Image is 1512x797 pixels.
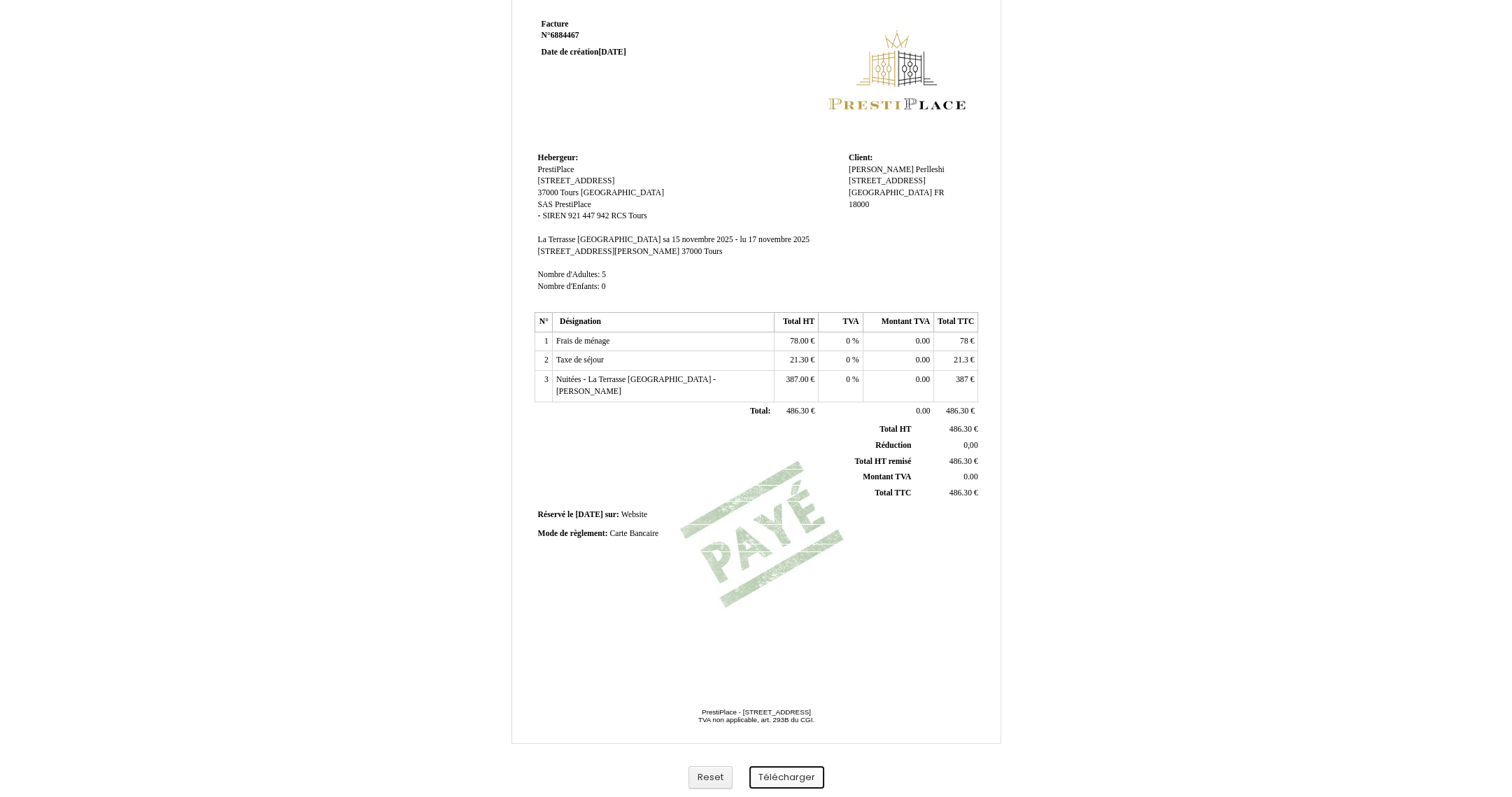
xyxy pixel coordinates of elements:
span: Mode de règlement: [538,529,608,538]
span: Total HT remisé [854,457,911,466]
th: Total TTC [934,313,978,332]
td: € [774,332,818,351]
span: [STREET_ADDRESS][PERSON_NAME] [538,247,680,256]
span: PrestiPlace - [STREET_ADDRESS] [702,708,811,716]
span: Total TTC [875,488,911,498]
span: 0.00 [916,407,930,416]
span: 0.00 [916,355,930,365]
th: Total HT [774,313,818,332]
span: Nombre d'Enfants: [538,282,600,291]
span: 0 [846,355,850,365]
span: 37000 [538,188,558,197]
td: € [934,351,978,371]
span: 486.30 [949,488,972,498]
span: [STREET_ADDRESS] [849,176,926,185]
span: 0 [602,282,606,291]
span: Nombre d'Adultes: [538,270,600,279]
span: Carte Bancaire [609,529,658,538]
span: [GEOGRAPHIC_DATA] [849,188,932,197]
span: 486.30 [949,425,972,434]
span: [DATE] [598,48,626,57]
td: € [914,422,980,437]
span: 0 [846,337,850,346]
td: € [934,402,978,421]
strong: Date de création [542,48,626,57]
span: Total HT [879,425,911,434]
span: Frais de ménage [556,337,610,346]
td: 1 [535,332,552,351]
td: % [819,332,863,351]
span: Réservé le [538,510,574,519]
span: - [538,211,541,220]
td: € [934,332,978,351]
span: sa 15 novembre 2025 - lu 17 novembre 2025 [663,235,810,244]
span: 78 [960,337,968,346]
span: 0.00 [916,337,930,346]
span: 486.30 [946,407,968,416]
th: Montant TVA [863,313,933,332]
span: Hebergeur: [538,153,579,162]
td: € [934,371,978,402]
span: Montant TVA [863,472,911,481]
img: logo [819,19,975,124]
td: 2 [535,351,552,371]
button: Reset [688,766,733,789]
span: 0.00 [963,472,977,481]
span: FR [934,188,944,197]
button: Télécharger [749,766,824,789]
td: % [819,371,863,402]
span: SAS [538,200,553,209]
span: Taxe de séjour [556,355,604,365]
span: 21.3 [954,355,968,365]
span: Réduction [875,441,911,450]
th: N° [535,313,552,332]
span: 0.00 [916,375,930,384]
span: 18000 [849,200,869,209]
span: [STREET_ADDRESS] [538,176,615,185]
span: SIREN 921 447 942 RCS Tours [542,211,647,220]
span: Nuitées - La Terrasse [GEOGRAPHIC_DATA] - [PERSON_NAME] [556,375,716,396]
td: % [819,351,863,371]
span: 486.30 [949,457,972,466]
span: 6884467 [551,31,579,40]
span: sur: [605,510,619,519]
span: [GEOGRAPHIC_DATA] [581,188,664,197]
span: Client: [849,153,872,162]
span: Tours [704,247,722,256]
span: [DATE] [575,510,602,519]
span: 387 [956,375,968,384]
span: 78.00 [790,337,808,346]
span: Total: [750,407,770,416]
span: 387.00 [786,375,808,384]
td: 3 [535,371,552,402]
span: 0,00 [963,441,977,450]
th: TVA [819,313,863,332]
strong: N° [542,30,709,41]
span: Tours [560,188,578,197]
span: [PERSON_NAME] [849,165,914,174]
td: € [774,351,818,371]
td: € [914,453,980,470]
td: € [774,402,818,421]
span: 5 [602,270,606,279]
th: Désignation [552,313,774,332]
span: 486.30 [786,407,809,416]
td: € [914,486,980,502]
span: Facture [542,20,569,29]
span: PrestiPlace [538,165,574,174]
span: 21.30 [790,355,808,365]
td: € [774,371,818,402]
span: PrestiPlace [555,200,591,209]
span: Perlleshi [916,165,945,174]
span: 0 [846,375,850,384]
span: Website [621,510,647,519]
span: La Terrasse [GEOGRAPHIC_DATA] [538,235,661,244]
span: TVA non applicable, art. 293B du CGI. [698,716,814,724]
span: 37000 [681,247,702,256]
